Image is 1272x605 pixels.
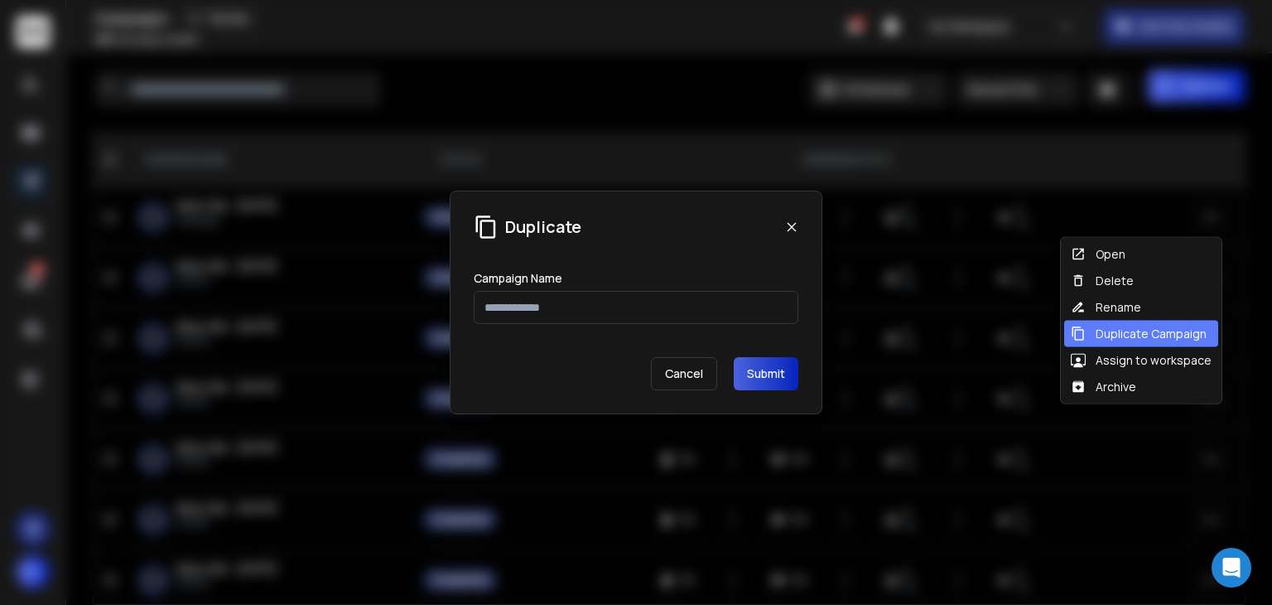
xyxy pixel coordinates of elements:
[1071,246,1125,263] div: Open
[505,215,581,239] h1: Duplicate
[1071,379,1136,395] div: Archive
[1212,548,1251,588] div: Open Intercom Messenger
[1071,273,1134,289] div: Delete
[474,273,562,284] label: Campaign Name
[1071,299,1141,316] div: Rename
[1071,326,1207,342] div: Duplicate Campaign
[651,357,717,390] p: Cancel
[1071,352,1212,369] div: Assign to workspace
[734,357,798,390] button: Submit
